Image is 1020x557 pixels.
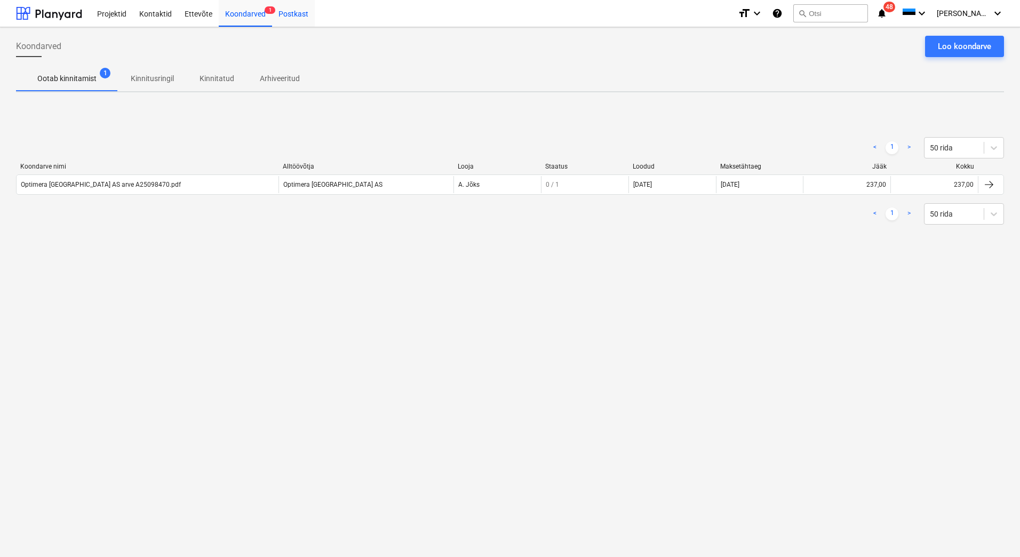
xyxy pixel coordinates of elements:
div: Kokku [895,163,974,170]
div: Jääk [808,163,887,170]
div: [DATE] [716,176,803,193]
span: 1 [100,68,110,78]
div: 237,00 [866,181,886,188]
a: Page 1 is your current page [886,208,898,220]
i: keyboard_arrow_down [915,7,928,20]
div: Staatus [545,163,624,170]
a: Page 1 is your current page [886,141,898,154]
i: notifications [876,7,887,20]
a: Previous page [868,208,881,220]
span: Koondarved [16,40,61,53]
span: [PERSON_NAME] [937,9,990,18]
div: A. Jõks [453,176,541,193]
div: Optimera [GEOGRAPHIC_DATA] AS [278,176,453,193]
div: Looja [458,163,537,170]
div: Loo koondarve [938,39,991,53]
i: keyboard_arrow_down [991,7,1004,20]
div: Alltöövõtja [283,163,449,170]
div: Loodud [633,163,712,170]
span: search [798,9,807,18]
button: Loo koondarve [925,36,1004,57]
i: keyboard_arrow_down [751,7,763,20]
i: format_size [738,7,751,20]
div: [DATE] [633,181,652,188]
div: Optimera [GEOGRAPHIC_DATA] AS arve A25098470.pdf [21,181,181,188]
a: Previous page [868,141,881,154]
p: Kinnitatud [200,73,234,84]
p: Kinnitusringil [131,73,174,84]
div: Maksetähtaeg [720,163,799,170]
p: Arhiveeritud [260,73,300,84]
button: Otsi [793,4,868,22]
div: Koondarve nimi [20,163,274,170]
a: Next page [903,208,915,220]
span: 48 [883,2,895,12]
span: 1 [265,6,275,14]
p: Ootab kinnitamist [37,73,97,84]
i: Abikeskus [772,7,783,20]
iframe: Chat Widget [967,506,1020,557]
span: 0 / 1 [546,181,559,188]
div: 237,00 [954,181,974,188]
a: Next page [903,141,915,154]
